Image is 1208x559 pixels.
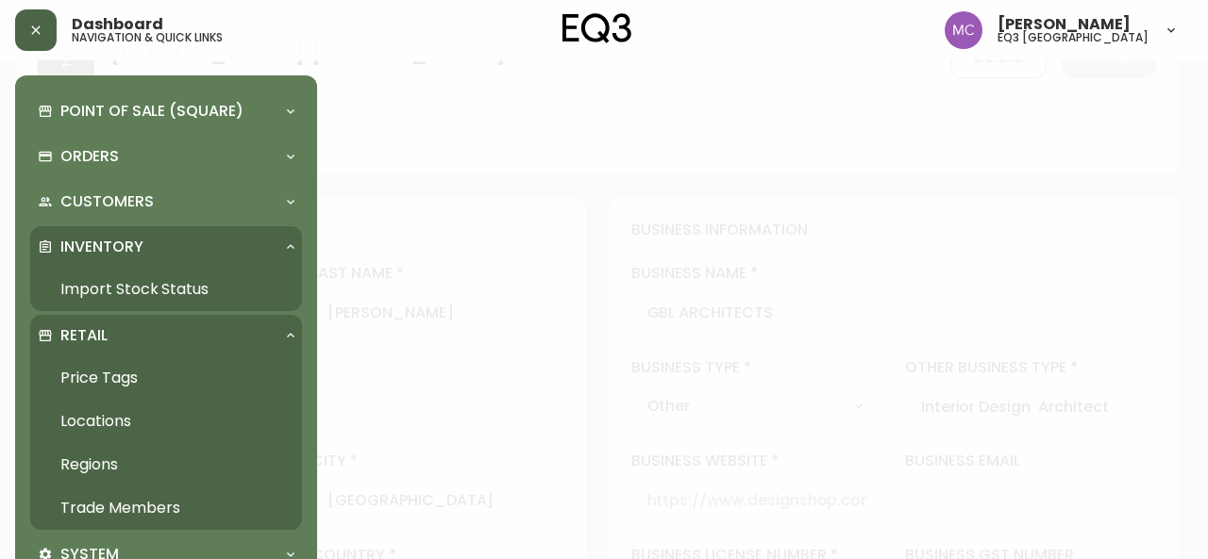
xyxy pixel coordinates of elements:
[30,356,302,400] a: Price Tags
[60,325,108,346] p: Retail
[30,486,302,530] a: Trade Members
[30,268,302,311] a: Import Stock Status
[30,226,302,268] div: Inventory
[72,17,163,32] span: Dashboard
[998,17,1131,32] span: [PERSON_NAME]
[998,32,1149,43] h5: eq3 [GEOGRAPHIC_DATA]
[60,237,143,257] p: Inventory
[30,136,302,177] div: Orders
[30,400,302,443] a: Locations
[60,191,154,212] p: Customers
[945,11,982,49] img: 6dbdb61c5655a9a555815750a11666cc
[72,32,223,43] h5: navigation & quick links
[60,146,119,167] p: Orders
[60,101,243,122] p: Point of Sale (Square)
[30,443,302,486] a: Regions
[30,315,302,356] div: Retail
[30,181,302,222] div: Customers
[562,13,632,43] img: logo
[30,90,302,132] div: Point of Sale (Square)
